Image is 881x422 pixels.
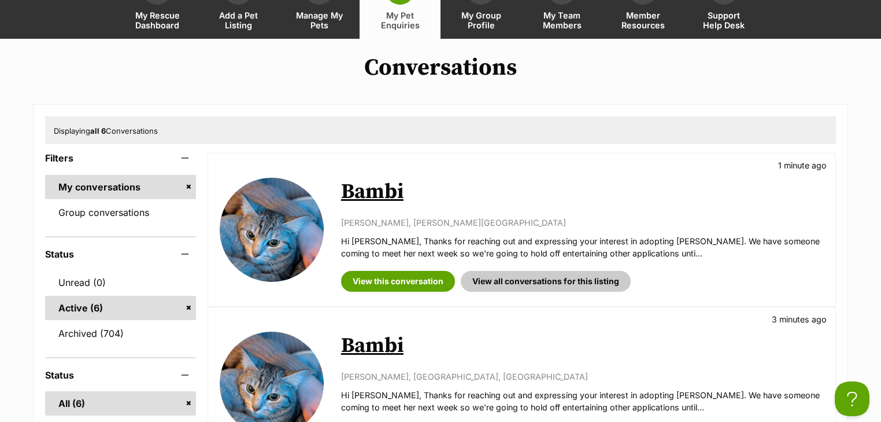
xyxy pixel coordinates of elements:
p: [PERSON_NAME], [PERSON_NAME][GEOGRAPHIC_DATA] [341,216,824,229]
a: Group conversations [45,200,196,225]
span: Manage My Pets [293,10,345,30]
span: My Team Members [536,10,588,30]
strong: all 6 [90,126,106,135]
img: Bambi [220,178,324,282]
span: Add a Pet Listing [212,10,264,30]
span: Support Help Desk [698,10,750,30]
a: All (6) [45,391,196,416]
a: Bambi [341,333,404,359]
span: My Pet Enquiries [374,10,426,30]
a: View this conversation [341,271,455,292]
a: View all conversations for this listing [461,271,631,292]
a: Unread (0) [45,270,196,295]
p: 1 minute ago [778,159,827,171]
a: Bambi [341,179,404,205]
p: 3 minutes ago [772,313,827,325]
p: Hi [PERSON_NAME], Thanks for reaching out and expressing your interest in adopting [PERSON_NAME].... [341,235,824,260]
span: Displaying Conversations [54,126,158,135]
a: Archived (704) [45,321,196,346]
iframe: Help Scout Beacon - Open [835,381,869,416]
a: My conversations [45,175,196,199]
header: Status [45,249,196,259]
p: [PERSON_NAME], [GEOGRAPHIC_DATA], [GEOGRAPHIC_DATA] [341,370,824,383]
header: Status [45,370,196,380]
a: Active (6) [45,296,196,320]
span: My Rescue Dashboard [131,10,183,30]
span: My Group Profile [455,10,507,30]
header: Filters [45,153,196,163]
span: Member Resources [617,10,669,30]
p: Hi [PERSON_NAME], Thanks for reaching out and expressing your interest in adopting [PERSON_NAME].... [341,389,824,414]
